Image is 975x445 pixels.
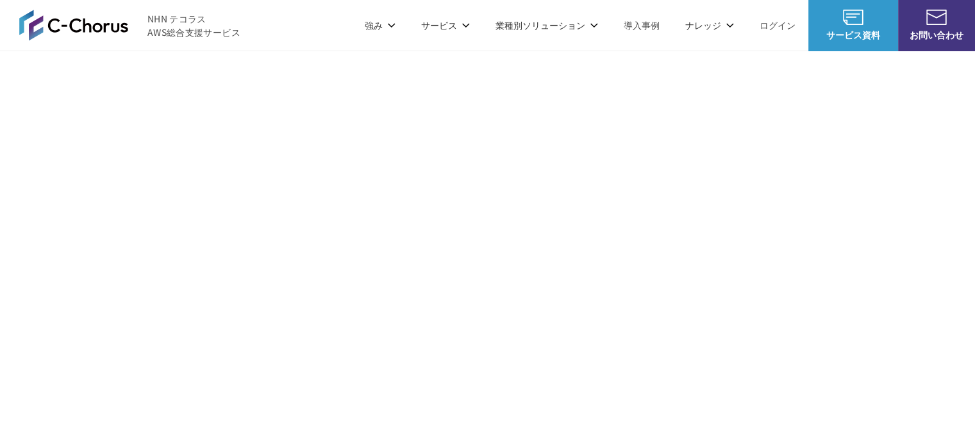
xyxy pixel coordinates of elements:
a: 導入事例 [624,19,660,32]
span: お問い合わせ [898,28,975,42]
span: NHN テコラス AWS総合支援サービス [147,12,240,39]
span: サービス資料 [808,28,898,42]
img: AWS総合支援サービス C-Chorus サービス資料 [843,10,863,25]
p: ナレッジ [685,19,734,32]
p: サービス [421,19,470,32]
a: AWS総合支援サービス C-Chorus NHN テコラスAWS総合支援サービス [19,10,240,40]
p: 強み [365,19,396,32]
img: お問い合わせ [926,10,947,25]
img: AWS総合支援サービス C-Chorus [19,10,128,40]
a: ログイン [760,19,796,32]
p: 業種別ソリューション [496,19,598,32]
